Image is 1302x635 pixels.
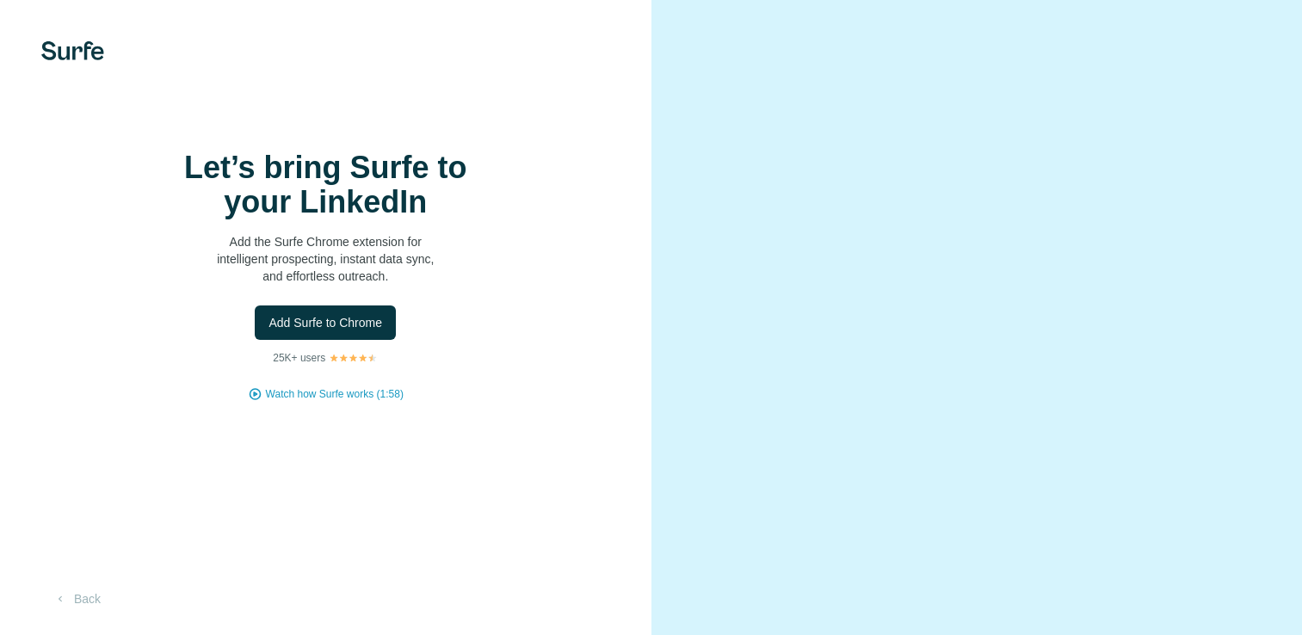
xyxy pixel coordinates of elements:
button: Add Surfe to Chrome [255,305,396,340]
button: Watch how Surfe works (1:58) [266,386,404,402]
p: 25K+ users [273,350,325,366]
img: Surfe's logo [41,41,104,60]
span: Add Surfe to Chrome [268,314,382,331]
img: Rating Stars [329,353,378,363]
p: Add the Surfe Chrome extension for intelligent prospecting, instant data sync, and effortless out... [153,233,497,285]
h1: Let’s bring Surfe to your LinkedIn [153,151,497,219]
button: Back [41,583,113,614]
